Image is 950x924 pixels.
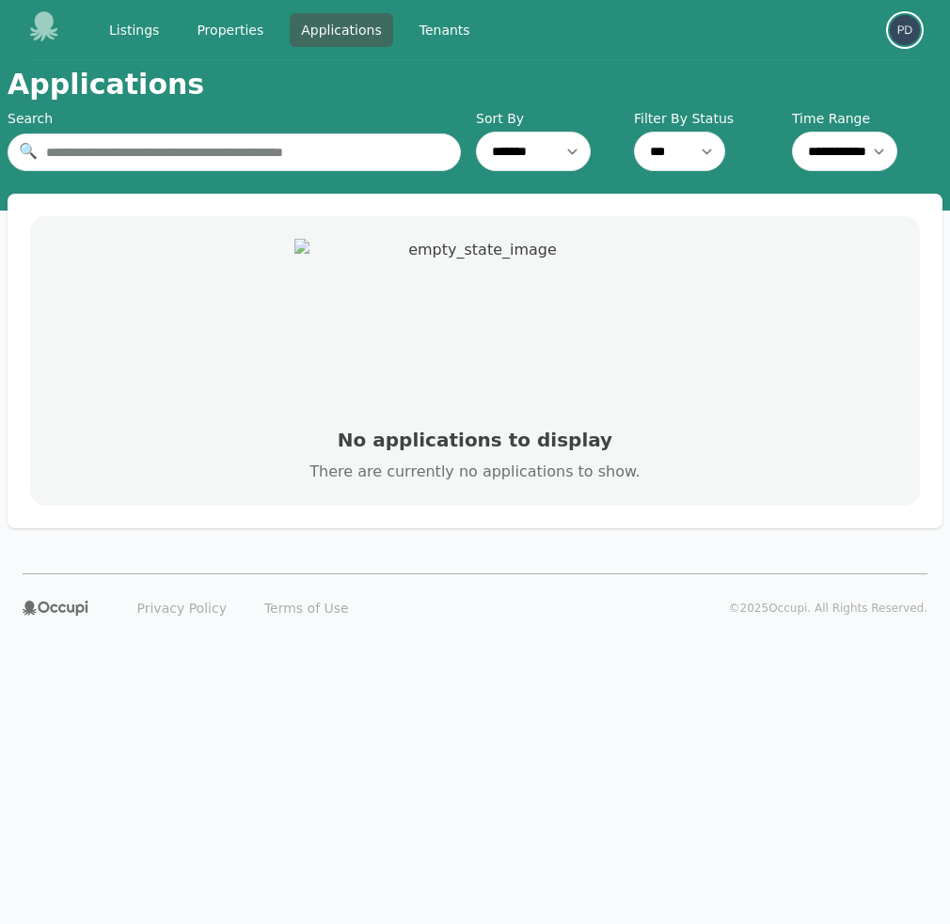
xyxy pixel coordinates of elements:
a: Tenants [408,13,482,47]
div: Search [8,109,461,128]
a: Terms of Use [253,593,360,623]
a: Privacy Policy [126,593,238,623]
label: Time Range [792,109,942,128]
h1: Applications [8,68,204,102]
img: empty_state_image [294,239,656,419]
label: Filter By Status [634,109,784,128]
h3: No applications to display [338,427,612,453]
p: There are currently no applications to show. [309,461,640,483]
p: © 2025 Occupi. All Rights Reserved. [729,601,927,616]
label: Sort By [476,109,626,128]
a: Listings [98,13,170,47]
a: Properties [185,13,275,47]
a: Applications [290,13,393,47]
